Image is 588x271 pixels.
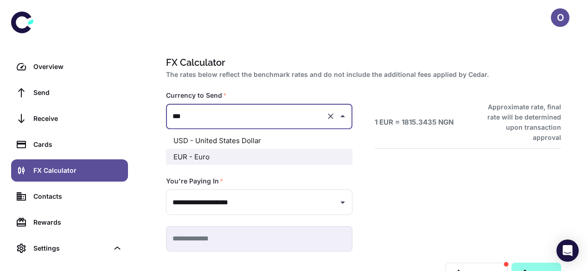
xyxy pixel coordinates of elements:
[11,133,128,156] a: Cards
[11,82,128,104] a: Send
[11,237,128,259] div: Settings
[166,56,557,69] h1: FX Calculator
[11,107,128,130] a: Receive
[166,91,227,100] label: Currency to Send
[11,159,128,182] a: FX Calculator
[33,139,122,150] div: Cards
[33,243,109,253] div: Settings
[556,239,579,262] div: Open Intercom Messenger
[166,176,224,186] label: You're Paying In
[33,113,122,124] div: Receive
[11,185,128,208] a: Contacts
[375,117,454,128] h6: 1 EUR = 1815.3435 NGN
[33,62,122,72] div: Overview
[477,102,561,143] h6: Approximate rate, final rate will be determined upon transaction approval
[33,88,122,98] div: Send
[11,211,128,233] a: Rewards
[11,56,128,78] a: Overview
[551,8,569,27] button: O
[336,110,349,123] button: Close
[166,133,352,149] li: USD - United States Dollar
[324,110,337,123] button: Clear
[166,149,352,165] li: EUR - Euro
[33,165,122,176] div: FX Calculator
[33,191,122,202] div: Contacts
[336,196,349,209] button: Open
[33,217,122,227] div: Rewards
